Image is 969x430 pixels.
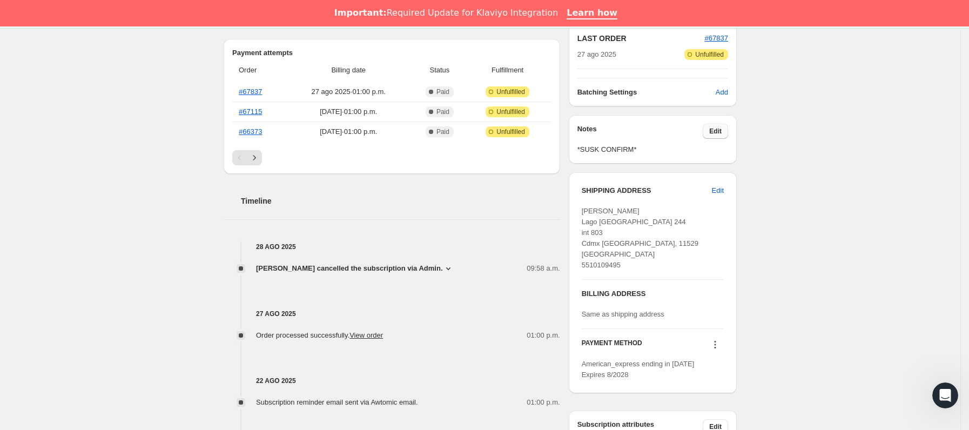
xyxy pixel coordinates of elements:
span: Same as shipping address [582,310,664,318]
h4: 27 ago 2025 [224,308,560,319]
span: *SUSK CONFIRM* [577,144,728,155]
button: [PERSON_NAME] cancelled the subscription via Admin. [256,263,454,274]
th: Order [232,58,285,82]
h2: Timeline [241,196,560,206]
span: Status [415,65,463,76]
h2: Payment attempts [232,48,551,58]
span: 09:58 a.m. [527,263,560,274]
span: Unfulfilled [496,107,525,116]
a: #67837 [705,34,728,42]
h6: Batching Settings [577,87,716,98]
span: 01:00 p.m. [527,397,560,408]
span: Billing date [288,65,409,76]
h2: LAST ORDER [577,33,705,44]
span: Unfulfilled [695,50,724,59]
button: Add [709,84,735,101]
div: Required Update for Klaviyo Integration [334,8,558,18]
a: View order [349,331,383,339]
span: 01:00 p.m. [527,330,560,341]
h3: SHIPPING ADDRESS [582,185,712,196]
b: Important: [334,8,387,18]
button: Siguiente [247,150,262,165]
span: [DATE] · 01:00 p.m. [288,126,409,137]
span: [PERSON_NAME] cancelled the subscription via Admin. [256,263,443,274]
span: Subscription reminder email sent via Awtomic email. [256,398,418,406]
span: 27 ago 2025 · 01:00 p.m. [288,86,409,97]
span: Edit [709,127,722,136]
span: Paid [436,88,449,96]
span: Paid [436,127,449,136]
span: 27 ago 2025 [577,49,616,60]
iframe: Intercom live chat [932,382,958,408]
h3: BILLING ADDRESS [582,288,724,299]
span: Edit [712,185,724,196]
span: Unfulfilled [496,88,525,96]
nav: Paginación [232,150,551,165]
h4: 28 ago 2025 [224,241,560,252]
a: #67837 [239,88,262,96]
span: American_express ending in [DATE] Expires 8/2028 [582,360,695,379]
span: Unfulfilled [496,127,525,136]
span: Add [716,87,728,98]
h3: Notes [577,124,703,139]
button: Edit [703,124,728,139]
a: #67115 [239,107,262,116]
span: Paid [436,107,449,116]
h3: PAYMENT METHOD [582,339,642,353]
button: Edit [705,182,730,199]
a: #66373 [239,127,262,136]
span: Order processed successfully. [256,331,383,339]
span: [PERSON_NAME] Lago [GEOGRAPHIC_DATA] 244 int 803 Cdmx [GEOGRAPHIC_DATA], 11529 [GEOGRAPHIC_DATA] ... [582,207,698,269]
span: [DATE] · 01:00 p.m. [288,106,409,117]
h4: 22 ago 2025 [224,375,560,386]
span: Fulfillment [470,65,545,76]
a: Learn how [567,8,617,19]
button: #67837 [705,33,728,44]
